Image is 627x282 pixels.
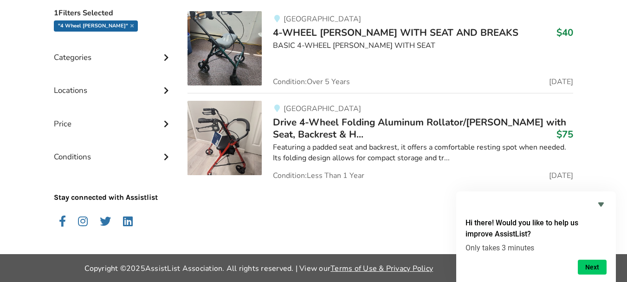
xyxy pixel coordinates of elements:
span: [GEOGRAPHIC_DATA] [284,14,361,24]
h5: 1 Filters Selected [54,4,173,20]
a: mobility-4-wheel walker with seat and breaks[GEOGRAPHIC_DATA]4-WHEEL [PERSON_NAME] WITH SEAT AND ... [187,11,573,93]
div: Conditions [54,133,173,166]
span: 4-WHEEL [PERSON_NAME] WITH SEAT AND BREAKS [273,26,518,39]
div: BASIC 4-WHEEL [PERSON_NAME] WITH SEAT [273,40,573,51]
button: Next question [578,260,607,275]
div: Locations [54,67,173,100]
img: mobility-4-wheel walker with seat and breaks [187,11,262,85]
h2: Hi there! Would you like to help us improve AssistList? [465,217,607,240]
span: Condition: Over 5 Years [273,78,350,85]
div: "4 wheel [PERSON_NAME]" [54,20,138,32]
span: Drive 4-Wheel Folding Aluminum Rollator/[PERSON_NAME] with Seat, Backrest & H... [273,116,566,141]
span: [DATE] [549,172,573,179]
span: Condition: Less Than 1 Year [273,172,364,179]
h3: $40 [556,26,573,39]
div: Featuring a padded seat and backrest, it offers a comfortable resting spot when needed. Its foldi... [273,142,573,164]
h3: $75 [556,128,573,140]
div: Categories [54,34,173,67]
div: Hi there! Would you like to help us improve AssistList? [465,199,607,275]
img: mobility-drive 4-wheel folding aluminum rollator/walker with seat, backrest & handbrake, 32-37-in... [187,101,262,175]
span: [GEOGRAPHIC_DATA] [284,104,361,114]
div: Price [54,100,173,133]
p: Stay connected with Assistlist [54,166,173,203]
span: [DATE] [549,78,573,85]
a: Terms of Use & Privacy Policy [330,263,433,274]
button: Hide survey [595,199,607,210]
a: mobility-drive 4-wheel folding aluminum rollator/walker with seat, backrest & handbrake, 32-37-in... [187,93,573,180]
p: Only takes 3 minutes [465,243,607,252]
